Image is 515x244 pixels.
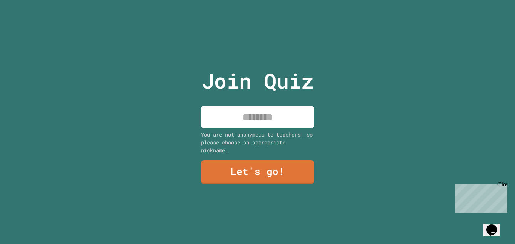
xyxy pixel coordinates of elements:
iframe: chat widget [483,214,507,236]
iframe: chat widget [452,181,507,213]
a: Let's go! [201,160,314,184]
div: You are not anonymous to teachers, so please choose an appropriate nickname. [201,130,314,154]
div: Chat with us now!Close [3,3,52,48]
p: Join Quiz [202,65,314,97]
